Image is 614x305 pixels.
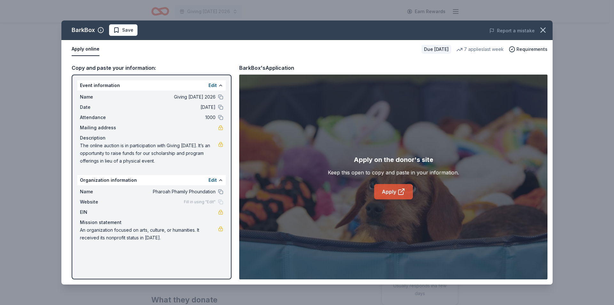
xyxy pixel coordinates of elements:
[80,198,123,206] span: Website
[328,169,459,176] div: Keep this open to copy and paste in your information.
[516,45,547,53] span: Requirements
[509,45,547,53] button: Requirements
[122,26,133,34] span: Save
[72,43,99,56] button: Apply online
[354,155,433,165] div: Apply on the donor's site
[184,199,216,205] span: Fill in using "Edit"
[80,114,123,121] span: Attendance
[80,93,123,101] span: Name
[77,175,226,185] div: Organization information
[80,142,218,165] span: The online auction is in participation with Giving [DATE]. It’s an opportunity to raise funds for...
[80,219,223,226] div: Mission statement
[109,24,138,36] button: Save
[123,103,216,111] span: [DATE]
[80,208,123,216] span: EIN
[209,176,217,184] button: Edit
[123,93,216,101] span: Giving [DATE] 2026
[489,27,535,35] button: Report a mistake
[77,80,226,91] div: Event information
[80,124,123,132] span: Mailing address
[374,184,413,199] a: Apply
[421,45,451,54] div: Due [DATE]
[72,25,95,35] div: BarkBox
[239,64,294,72] div: BarkBox's Application
[80,134,223,142] div: Description
[209,82,217,89] button: Edit
[123,188,216,196] span: Pharoah Phamily Phoundation
[123,114,216,121] span: 1000
[72,64,232,72] div: Copy and paste your information:
[80,188,123,196] span: Name
[80,103,123,111] span: Date
[456,45,504,53] div: 7 applies last week
[80,226,218,242] span: An organization focused on arts, culture, or humanities. It received its nonprofit status in [DATE].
